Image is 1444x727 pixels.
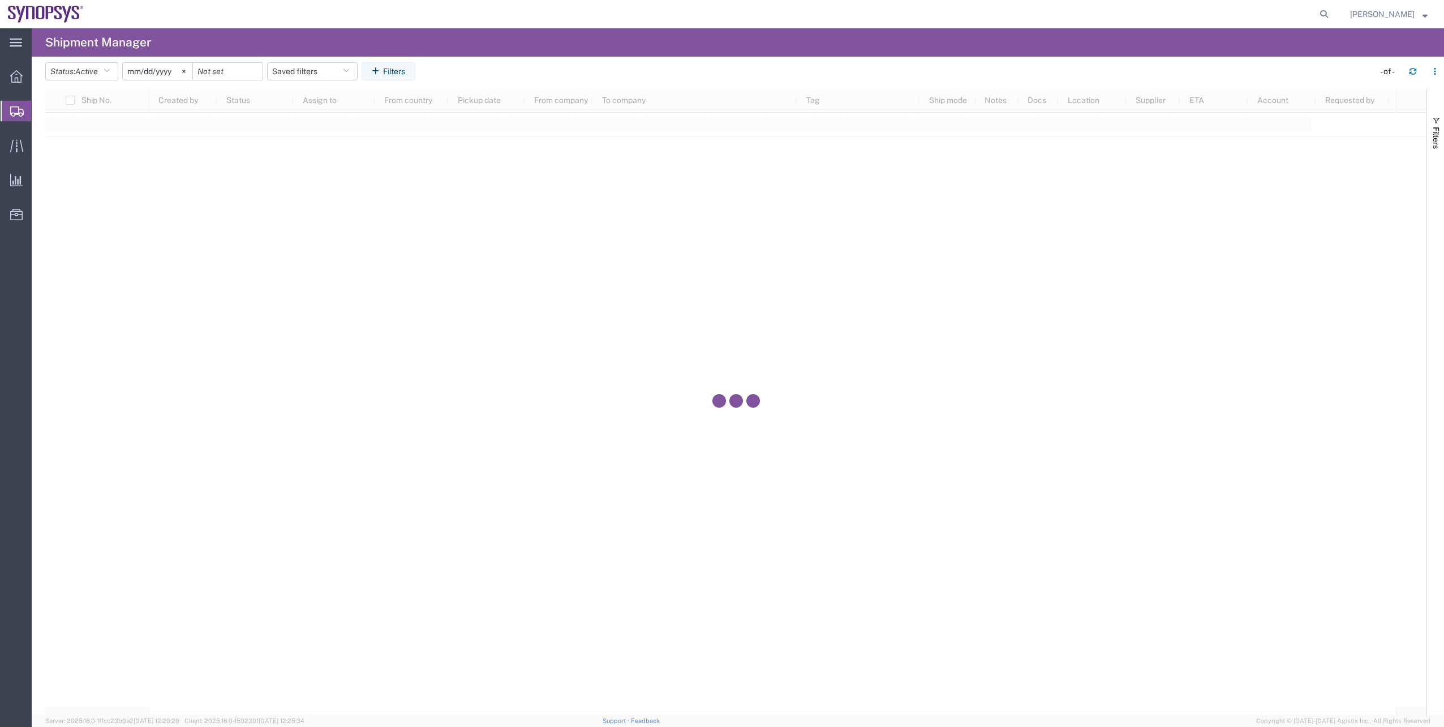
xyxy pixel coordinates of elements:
[75,67,98,76] span: Active
[134,717,179,724] span: [DATE] 12:29:29
[267,62,358,80] button: Saved filters
[1350,8,1415,20] span: Rachelle Varela
[8,6,84,23] img: logo
[184,717,304,724] span: Client: 2025.16.0-1592391
[45,717,179,724] span: Server: 2025.16.0-1ffcc23b9e2
[603,717,631,724] a: Support
[1350,7,1428,21] button: [PERSON_NAME]
[1256,716,1430,726] span: Copyright © [DATE]-[DATE] Agistix Inc., All Rights Reserved
[1432,127,1441,149] span: Filters
[45,62,118,80] button: Status:Active
[123,63,192,80] input: Not set
[1380,66,1400,78] div: - of -
[631,717,660,724] a: Feedback
[45,28,151,57] h4: Shipment Manager
[259,717,304,724] span: [DATE] 12:25:34
[193,63,263,80] input: Not set
[362,62,415,80] button: Filters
